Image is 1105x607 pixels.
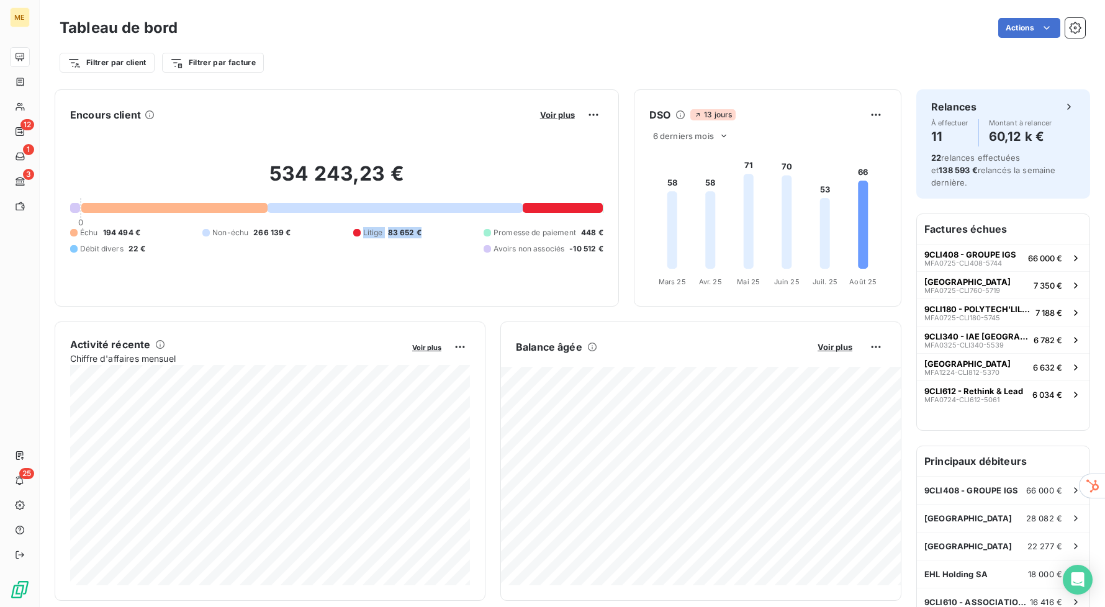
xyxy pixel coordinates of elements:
[80,227,98,238] span: Échu
[690,109,736,120] span: 13 jours
[23,169,34,180] span: 3
[10,171,29,191] a: 3
[412,343,441,352] span: Voir plus
[516,339,582,354] h6: Balance âgée
[917,214,1089,244] h6: Factures échues
[1034,281,1062,290] span: 7 350 €
[989,119,1052,127] span: Montant à relancer
[10,580,30,600] img: Logo LeanPay
[812,277,837,286] tspan: Juil. 25
[1063,565,1093,595] div: Open Intercom Messenger
[1034,335,1062,345] span: 6 782 €
[1026,485,1062,495] span: 66 000 €
[931,127,968,146] h4: 11
[931,119,968,127] span: À effectuer
[19,468,34,479] span: 25
[931,153,941,163] span: 22
[1028,569,1062,579] span: 18 000 €
[10,146,29,166] a: 1
[78,217,83,227] span: 0
[1028,253,1062,263] span: 66 000 €
[129,243,146,254] span: 22 €
[924,541,1013,551] span: [GEOGRAPHIC_DATA]
[924,341,1004,349] span: MFA0325-CLI340-5539
[924,314,1000,321] span: MFA0725-CLI180-5745
[1032,390,1062,400] span: 6 034 €
[23,144,34,155] span: 1
[70,161,603,199] h2: 534 243,23 €
[388,227,422,238] span: 83 652 €
[494,227,576,238] span: Promesse de paiement
[363,227,383,238] span: Litige
[818,342,852,352] span: Voir plus
[917,271,1089,299] button: [GEOGRAPHIC_DATA]MFA0725-CLI760-57197 350 €
[536,109,579,120] button: Voir plus
[931,99,976,114] h6: Relances
[10,122,29,142] a: 12
[1026,513,1062,523] span: 28 082 €
[924,331,1029,341] span: 9CLI340 - IAE [GEOGRAPHIC_DATA]
[70,337,150,352] h6: Activité récente
[924,359,1011,369] span: [GEOGRAPHIC_DATA]
[581,227,603,238] span: 448 €
[60,53,155,73] button: Filtrer par client
[737,277,760,286] tspan: Mai 25
[924,250,1016,259] span: 9CLI408 - GROUPE IGS
[924,386,1023,396] span: 9CLI612 - Rethink & Lead
[70,352,404,365] span: Chiffre d'affaires mensuel
[917,446,1089,476] h6: Principaux débiteurs
[569,243,603,254] span: -10 512 €
[989,127,1052,146] h4: 60,12 k €
[653,131,714,141] span: 6 derniers mois
[917,299,1089,326] button: 9CLI180 - POLYTECH'LILLEMFA0725-CLI180-57457 188 €
[162,53,264,73] button: Filtrer par facture
[649,107,670,122] h6: DSO
[1033,362,1062,372] span: 6 632 €
[253,227,291,238] span: 266 139 €
[924,259,1002,267] span: MFA0725-CLI408-5744
[103,227,140,238] span: 194 494 €
[60,17,178,39] h3: Tableau de bord
[924,396,999,403] span: MFA0724-CLI612-5061
[20,119,34,130] span: 12
[814,341,856,353] button: Voir plus
[773,277,799,286] tspan: Juin 25
[658,277,685,286] tspan: Mars 25
[924,485,1018,495] span: 9CLI408 - GROUPE IGS
[924,569,988,579] span: EHL Holding SA
[917,380,1089,408] button: 9CLI612 - Rethink & LeadMFA0724-CLI612-50616 034 €
[1035,308,1062,318] span: 7 188 €
[939,165,977,175] span: 138 593 €
[917,244,1089,271] button: 9CLI408 - GROUPE IGSMFA0725-CLI408-574466 000 €
[998,18,1060,38] button: Actions
[698,277,721,286] tspan: Avr. 25
[924,597,1030,607] span: 9CLI610 - ASSOCIATION RACINES SUD
[924,369,999,376] span: MFA1224-CLI812-5370
[849,277,877,286] tspan: Août 25
[924,287,1000,294] span: MFA0725-CLI760-5719
[70,107,141,122] h6: Encours client
[924,277,1011,287] span: [GEOGRAPHIC_DATA]
[408,341,445,353] button: Voir plus
[1027,541,1062,551] span: 22 277 €
[540,110,575,120] span: Voir plus
[924,513,1013,523] span: [GEOGRAPHIC_DATA]
[212,227,248,238] span: Non-échu
[917,353,1089,380] button: [GEOGRAPHIC_DATA]MFA1224-CLI812-53706 632 €
[924,304,1031,314] span: 9CLI180 - POLYTECH'LILLE
[494,243,564,254] span: Avoirs non associés
[1030,597,1062,607] span: 16 416 €
[931,153,1056,187] span: relances effectuées et relancés la semaine dernière.
[917,326,1089,353] button: 9CLI340 - IAE [GEOGRAPHIC_DATA]MFA0325-CLI340-55396 782 €
[10,7,30,27] div: ME
[80,243,124,254] span: Débit divers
